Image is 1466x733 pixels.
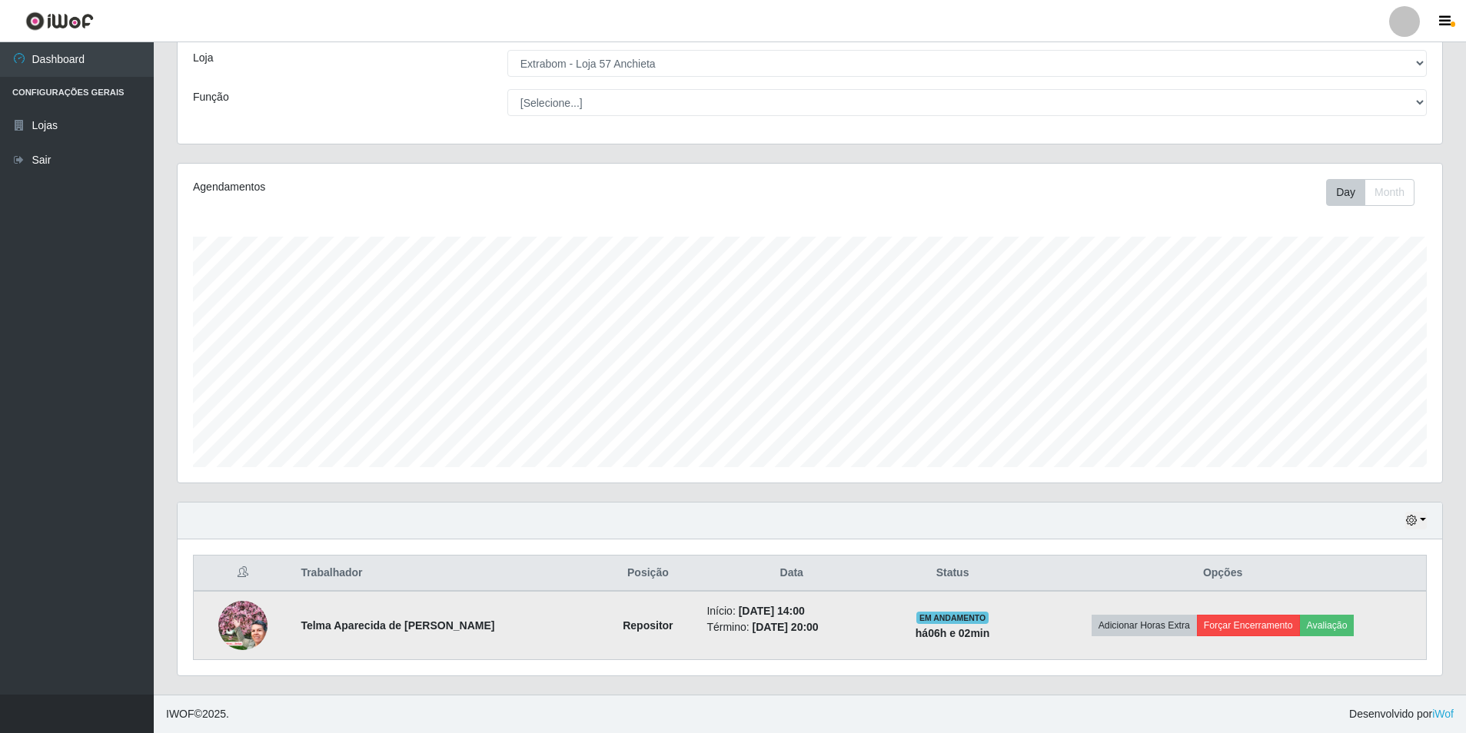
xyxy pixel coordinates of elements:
[598,556,697,592] th: Posição
[1326,179,1414,206] div: First group
[1432,708,1454,720] a: iWof
[193,89,229,105] label: Função
[1092,615,1197,636] button: Adicionar Horas Extra
[1300,615,1355,636] button: Avaliação
[1197,615,1300,636] button: Forçar Encerramento
[25,12,94,31] img: CoreUI Logo
[1019,556,1426,592] th: Opções
[1349,706,1454,722] span: Desenvolvido por
[886,556,1019,592] th: Status
[193,50,213,66] label: Loja
[193,179,693,195] div: Agendamentos
[916,612,989,624] span: EM ANDAMENTO
[1326,179,1427,206] div: Toolbar with button groups
[697,556,886,592] th: Data
[1365,179,1414,206] button: Month
[706,603,876,619] li: Início:
[291,556,598,592] th: Trabalhador
[739,605,805,617] time: [DATE] 14:00
[753,621,819,633] time: [DATE] 20:00
[623,619,673,632] strong: Repositor
[1326,179,1365,206] button: Day
[218,601,268,650] img: 1753488226695.jpeg
[301,619,494,632] strong: Telma Aparecida de [PERSON_NAME]
[706,619,876,635] li: Término:
[166,706,229,722] span: © 2025 .
[916,627,990,639] strong: há 06 h e 02 min
[166,708,194,720] span: IWOF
